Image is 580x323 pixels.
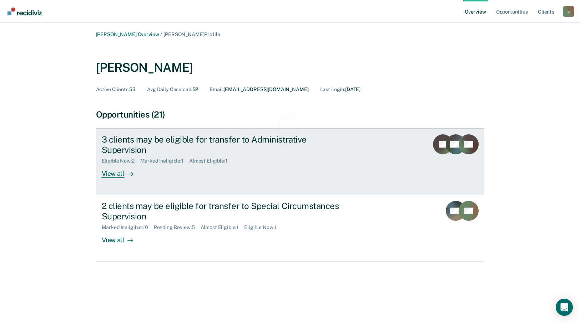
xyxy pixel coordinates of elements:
[563,6,574,17] div: p
[154,224,201,230] div: Pending Review : 5
[140,158,189,164] div: Marked Ineligible : 1
[163,31,220,37] span: [PERSON_NAME] Profile
[189,158,233,164] div: Almost Eligible : 1
[563,6,574,17] button: Profile dropdown button
[159,31,163,37] span: /
[96,60,193,75] div: [PERSON_NAME]
[102,230,142,244] div: View all
[102,224,154,230] div: Marked Ineligible : 10
[96,86,136,93] div: 53
[96,86,130,92] span: Active Clients :
[96,109,484,120] div: Opportunities (21)
[320,86,361,93] div: [DATE]
[244,224,282,230] div: Eligible Now : 1
[7,8,42,15] img: Recidiviz
[147,86,198,93] div: 52
[210,86,223,92] span: Email :
[102,158,140,164] div: Eligible Now : 2
[556,299,573,316] div: Open Intercom Messenger
[102,134,352,155] div: 3 clients may be eligible for transfer to Administrative Supervision
[96,195,484,262] a: 2 clients may be eligible for transfer to Special Circumstances SupervisionMarked Ineligible:10Pe...
[201,224,244,230] div: Almost Eligible : 1
[96,128,484,195] a: 3 clients may be eligible for transfer to Administrative SupervisionEligible Now:2Marked Ineligib...
[102,164,142,178] div: View all
[210,86,308,93] div: [EMAIL_ADDRESS][DOMAIN_NAME]
[147,86,192,92] span: Avg Daily Caseload :
[96,31,159,37] a: [PERSON_NAME] Overview
[320,86,345,92] span: Last Login :
[102,201,352,222] div: 2 clients may be eligible for transfer to Special Circumstances Supervision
